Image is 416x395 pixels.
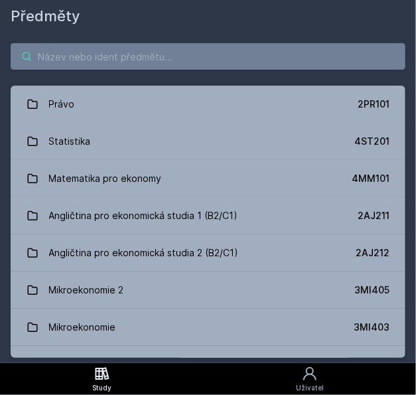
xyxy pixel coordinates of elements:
[11,160,405,197] a: Matematika pro ekonomy 4MM101
[356,246,389,260] div: 2AJ212
[49,91,75,118] div: Právo
[11,86,405,123] a: Právo 2PR101
[354,283,389,297] div: 3MI405
[49,277,124,303] div: Mikroekonomie 2
[49,128,91,155] div: Statistika
[354,321,389,334] div: 3MI403
[49,351,99,378] div: Ekonomie I.
[204,363,416,395] a: Uživatel
[49,202,238,229] div: Angličtina pro ekonomická studia 1 (B2/C1)
[11,346,405,383] a: Ekonomie I. 5EN101
[11,272,405,309] a: Mikroekonomie 2 3MI405
[11,43,405,70] input: Název nebo ident předmětu…
[49,314,116,341] div: Mikroekonomie
[296,383,324,393] div: Uživatel
[49,165,162,192] div: Matematika pro ekonomy
[354,135,389,148] div: 4ST201
[11,5,405,27] h1: Předměty
[11,309,405,346] a: Mikroekonomie 3MI403
[352,172,389,185] div: 4MM101
[49,240,239,266] div: Angličtina pro ekonomická studia 2 (B2/C1)
[92,383,111,393] div: Study
[358,98,389,111] div: 2PR101
[11,197,405,234] a: Angličtina pro ekonomická studia 1 (B2/C1) 2AJ211
[11,234,405,272] a: Angličtina pro ekonomická studia 2 (B2/C1) 2AJ212
[358,209,389,222] div: 2AJ211
[11,123,405,160] a: Statistika 4ST201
